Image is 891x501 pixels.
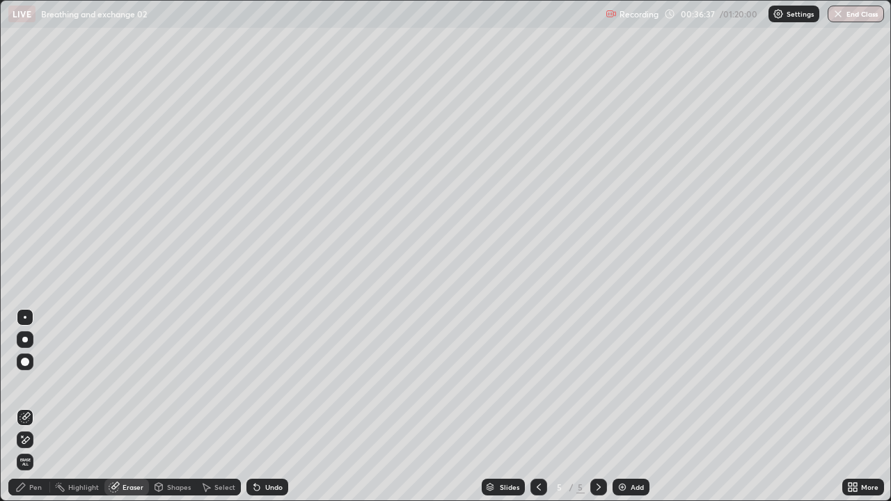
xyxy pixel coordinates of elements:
div: Undo [265,484,283,491]
div: Select [214,484,235,491]
div: / [569,483,574,491]
img: end-class-cross [833,8,844,19]
div: 5 [576,481,585,493]
div: Pen [29,484,42,491]
p: Settings [787,10,814,17]
div: More [861,484,878,491]
div: 5 [553,483,567,491]
div: Eraser [123,484,143,491]
img: recording.375f2c34.svg [606,8,617,19]
div: Slides [500,484,519,491]
div: Shapes [167,484,191,491]
p: Breathing and exchange 02 [41,8,147,19]
button: End Class [828,6,884,22]
p: LIVE [13,8,31,19]
div: Add [631,484,644,491]
div: Highlight [68,484,99,491]
img: add-slide-button [617,482,628,493]
img: class-settings-icons [773,8,784,19]
p: Recording [620,9,659,19]
span: Erase all [17,458,33,466]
